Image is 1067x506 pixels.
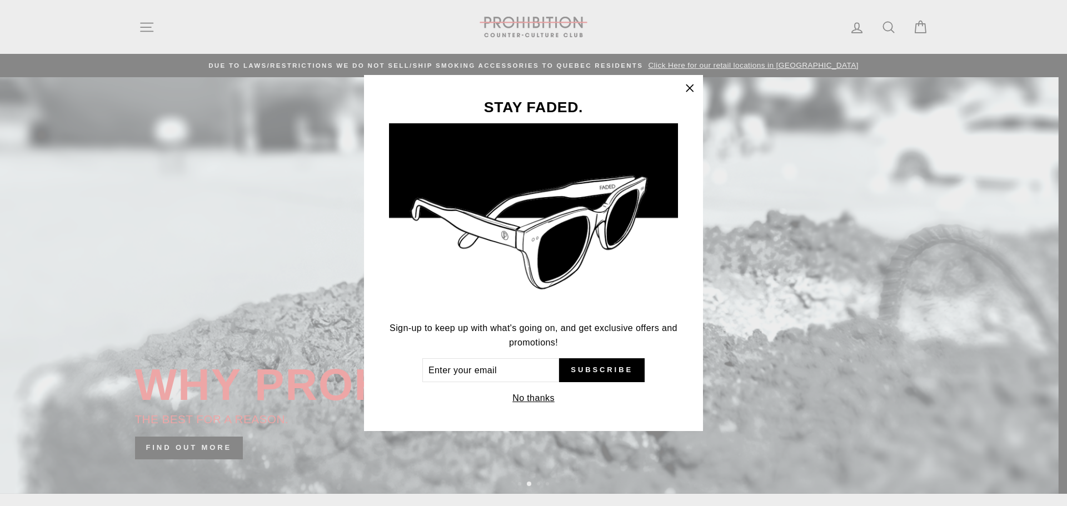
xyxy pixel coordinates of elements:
h3: STAY FADED. [389,100,678,115]
p: Sign-up to keep up with what's going on, and get exclusive offers and promotions! [389,321,678,349]
button: No thanks [509,390,558,406]
button: Subscribe [559,358,645,383]
input: Enter your email [422,358,559,383]
span: Subscribe [571,365,633,375]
